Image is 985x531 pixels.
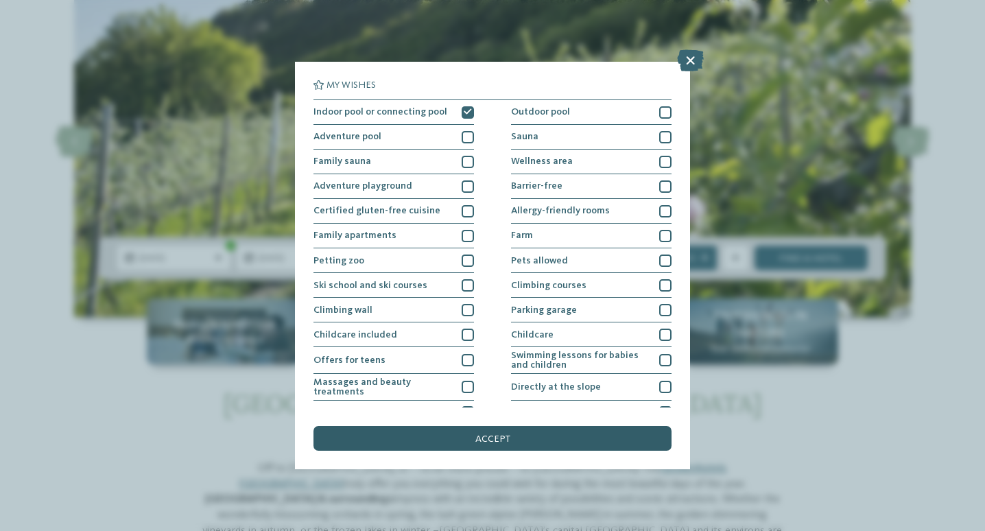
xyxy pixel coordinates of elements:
span: Pets allowed [511,256,568,265]
span: Swimming lessons for babies and children [511,351,650,370]
span: Childcare [511,330,554,340]
span: My wishes [327,80,376,90]
span: Allergy-friendly rooms [511,206,610,215]
span: Indoor pool or connecting pool [313,107,447,117]
span: Ski school and ski courses [313,281,427,290]
span: Outdoor pool [511,107,570,117]
span: Massages and beauty treatments [313,377,453,397]
span: Family sauna [313,156,371,166]
span: Barrier-free [511,181,562,191]
span: Adventure playground [313,181,412,191]
span: Climbing courses [511,281,586,290]
span: Certified gluten-free cuisine [313,206,440,215]
span: Family apartments [313,231,396,240]
span: Climbing wall [313,305,372,315]
span: Wellness area [511,156,573,166]
span: Offers for teens [313,355,385,365]
span: Parking garage [511,305,577,315]
span: Adventure pool [313,132,381,141]
span: Petting zoo [313,256,364,265]
span: Childcare included [313,330,397,340]
span: accept [475,434,510,444]
span: Sauna [511,132,538,141]
span: Directly at the slope [511,382,601,392]
span: Farm [511,231,533,240]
